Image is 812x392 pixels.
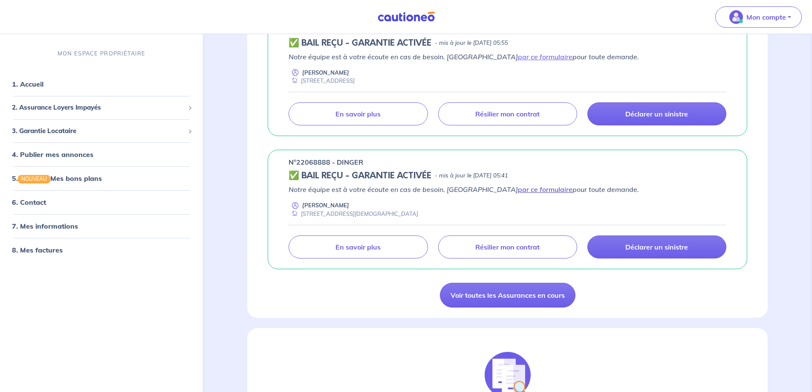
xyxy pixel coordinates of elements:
[435,171,508,180] p: - mis à jour le [DATE] 05:41
[3,146,199,163] div: 4. Publier mes annonces
[12,174,102,183] a: 5.NOUVEAUMes bons plans
[12,246,63,254] a: 8. Mes factures
[12,80,43,88] a: 1. Accueil
[12,103,185,113] span: 2. Assurance Loyers Impayés
[3,170,199,187] div: 5.NOUVEAUMes bons plans
[12,198,46,206] a: 6. Contact
[289,184,726,195] p: Notre équipe est à votre écoute en cas de besoin. [GEOGRAPHIC_DATA] pour toute demande.
[475,110,540,118] p: Résilier mon contrat
[335,243,381,251] p: En savoir plus
[289,52,726,62] p: Notre équipe est à votre écoute en cas de besoin. [GEOGRAPHIC_DATA] pour toute demande.
[518,52,572,61] a: par ce formulaire
[58,49,145,58] p: MON ESPACE PROPRIÉTAIRE
[475,243,540,251] p: Résilier mon contrat
[3,241,199,258] div: 8. Mes factures
[3,123,199,139] div: 3. Garantie Locataire
[587,102,726,125] a: Déclarer un sinistre
[440,283,575,308] a: Voir toutes les Assurances en cours
[587,235,726,258] a: Déclarer un sinistre
[3,99,199,116] div: 2. Assurance Loyers Impayés
[518,185,572,194] a: par ce formulaire
[12,150,93,159] a: 4. Publier mes annonces
[715,6,802,28] button: illu_account_valid_menu.svgMon compte
[289,77,355,85] div: [STREET_ADDRESS]
[3,75,199,93] div: 1. Accueil
[302,69,349,77] p: [PERSON_NAME]
[289,210,418,218] div: [STREET_ADDRESS][DEMOGRAPHIC_DATA]
[335,110,381,118] p: En savoir plus
[302,201,349,209] p: [PERSON_NAME]
[3,194,199,211] div: 6. Contact
[289,157,363,167] p: n°22068888 - DINGER
[374,12,438,22] img: Cautioneo
[289,38,431,48] h5: ✅ BAIL REÇU - GARANTIE ACTIVÉE
[289,102,428,125] a: En savoir plus
[435,39,508,47] p: - mis à jour le [DATE] 05:55
[289,171,726,181] div: state: CONTRACT-VALIDATED, Context: ,MAYBE-CERTIFICATE,,LESSOR-DOCUMENTS,IS-ODEALIM
[625,243,688,251] p: Déclarer un sinistre
[289,171,431,181] h5: ✅ BAIL REÇU - GARANTIE ACTIVÉE
[438,235,577,258] a: Résilier mon contrat
[625,110,688,118] p: Déclarer un sinistre
[729,10,743,24] img: illu_account_valid_menu.svg
[12,222,78,230] a: 7. Mes informations
[438,102,577,125] a: Résilier mon contrat
[746,12,786,22] p: Mon compte
[289,38,726,48] div: state: CONTRACT-VALIDATED, Context: ,MAYBE-CERTIFICATE,,LESSOR-DOCUMENTS,IS-ODEALIM
[3,218,199,235] div: 7. Mes informations
[289,235,428,258] a: En savoir plus
[12,126,185,136] span: 3. Garantie Locataire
